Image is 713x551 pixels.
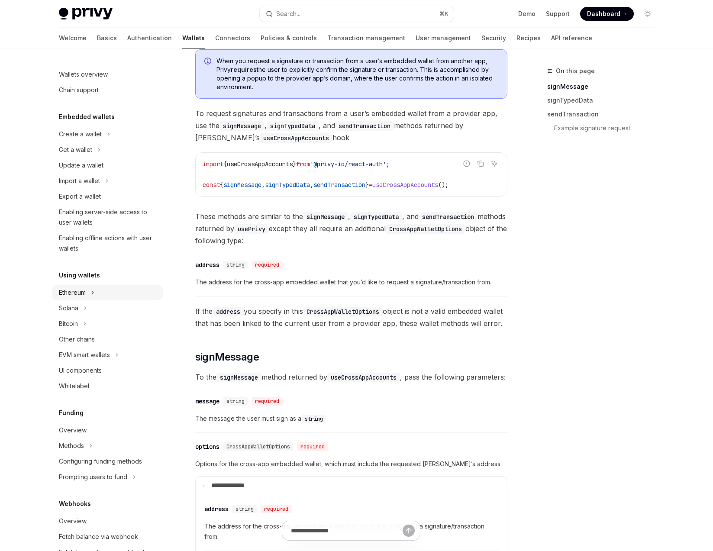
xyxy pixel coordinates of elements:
[195,261,219,269] div: address
[59,441,84,451] div: Methods
[195,305,507,329] span: If the you specify in this object is not a valid embedded wallet that has been linked to the curr...
[261,505,292,513] div: required
[52,347,163,363] button: Toggle EVM smart wallets section
[195,277,507,287] span: The address for the cross-app embedded wallet that you’d like to request a signature/transaction ...
[59,287,86,298] div: Ethereum
[252,261,283,269] div: required
[59,176,100,186] div: Import a wallet
[546,10,570,18] a: Support
[350,212,402,221] a: signTypedData
[127,28,172,48] a: Authentication
[52,300,163,316] button: Toggle Solana section
[52,142,163,158] button: Toggle Get a wallet section
[439,10,448,17] span: ⌘ K
[59,191,101,202] div: Export a wallet
[438,181,448,189] span: ();
[260,133,332,143] code: useCrossAppAccounts
[386,160,390,168] span: ;
[59,319,78,329] div: Bitcoin
[59,85,99,95] div: Chain support
[195,459,507,469] span: Options for the cross-app embedded wallet, which must include the requested [PERSON_NAME]’s address.
[213,307,244,316] code: address
[59,350,110,360] div: EVM smart wallets
[276,9,300,19] div: Search...
[227,160,293,168] span: useCrossAppAccounts
[310,160,386,168] span: '@privy-io/react-auth'
[59,8,113,20] img: light logo
[303,307,383,316] code: CrossAppWalletOptions
[203,160,223,168] span: import
[59,207,158,228] div: Enabling server-side access to user wallets
[260,6,454,22] button: Open search
[59,270,100,280] h5: Using wallets
[516,28,541,48] a: Recipes
[231,66,257,73] strong: requires
[59,532,138,542] div: Fetch balance via webhook
[59,365,102,376] div: UI components
[547,107,661,121] a: sendTransaction
[489,158,500,169] button: Ask AI
[350,212,402,222] code: signTypedData
[556,66,595,76] span: On this page
[220,181,223,189] span: {
[291,521,403,540] input: Ask a question...
[59,112,115,122] h5: Embedded wallets
[52,438,163,454] button: Toggle Methods section
[310,181,313,189] span: ,
[587,10,620,18] span: Dashboard
[52,469,163,485] button: Toggle Prompting users to fund section
[52,529,163,545] a: Fetch balance via webhook
[203,181,220,189] span: const
[226,398,245,405] span: string
[547,121,661,135] a: Example signature request
[372,181,438,189] span: useCrossAppAccounts
[481,28,506,48] a: Security
[419,212,477,221] a: sendTransaction
[195,210,507,247] span: These methods are similar to the , , and methods returned by except they all require an additiona...
[52,158,163,173] a: Update a wallet
[52,204,163,230] a: Enabling server-side access to user wallets
[59,129,102,139] div: Create a wallet
[52,454,163,469] a: Configuring funding methods
[219,121,265,131] code: signMessage
[195,397,219,406] div: message
[226,443,290,450] span: CrossAppWalletOptions
[59,160,103,171] div: Update a wallet
[547,80,661,93] a: signMessage
[52,285,163,300] button: Toggle Ethereum section
[59,145,92,155] div: Get a wallet
[215,28,250,48] a: Connectors
[52,513,163,529] a: Overview
[59,233,158,254] div: Enabling offline actions with user wallets
[52,316,163,332] button: Toggle Bitcoin section
[303,212,348,222] code: signMessage
[52,126,163,142] button: Toggle Create a wallet section
[223,181,261,189] span: signMessage
[419,212,477,222] code: sendTransaction
[296,160,310,168] span: from
[182,28,205,48] a: Wallets
[547,93,661,107] a: signTypedData
[580,7,634,21] a: Dashboard
[59,28,87,48] a: Welcome
[461,158,472,169] button: Report incorrect code
[216,57,498,91] span: When you request a signature or transaction from a user’s embedded wallet from another app, Privy...
[236,506,254,512] span: string
[204,58,213,66] svg: Info
[216,373,261,382] code: signMessage
[59,425,87,435] div: Overview
[313,181,365,189] span: sendTransaction
[52,173,163,189] button: Toggle Import a wallet section
[265,181,310,189] span: signTypedData
[52,378,163,394] a: Whitelabel
[226,261,245,268] span: string
[327,28,405,48] a: Transaction management
[293,160,296,168] span: }
[195,442,219,451] div: options
[52,332,163,347] a: Other chains
[195,413,507,424] span: The message the user must sign as a .
[303,212,348,221] a: signMessage
[59,499,91,509] h5: Webhooks
[641,7,655,21] button: Toggle dark mode
[386,224,465,234] code: CrossAppWalletOptions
